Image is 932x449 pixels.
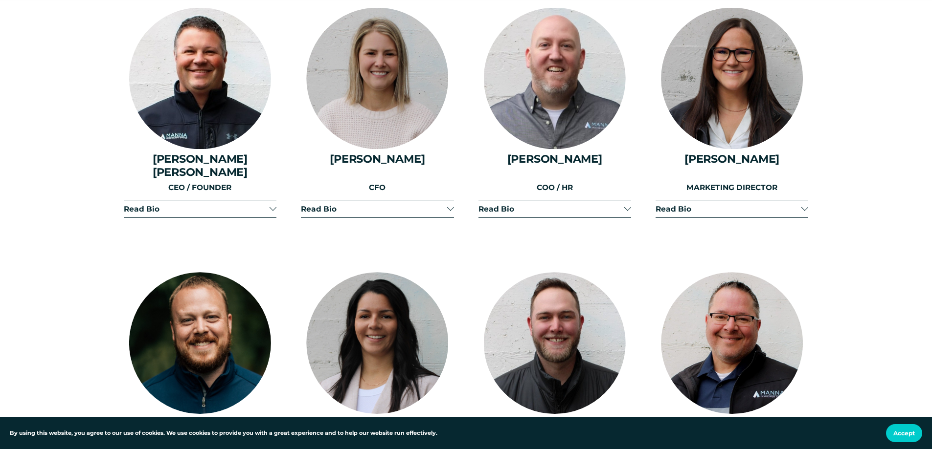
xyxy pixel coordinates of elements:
[656,152,808,165] h4: [PERSON_NAME]
[478,182,631,194] p: COO / HR
[886,424,922,442] button: Accept
[656,204,801,214] span: Read Bio
[478,152,631,165] h4: [PERSON_NAME]
[124,200,276,217] button: Read Bio
[656,200,808,217] button: Read Bio
[478,200,631,217] button: Read Bio
[656,182,808,194] p: MARKETING DIRECTOR
[301,204,447,214] span: Read Bio
[301,182,454,194] p: CFO
[301,152,454,165] h4: [PERSON_NAME]
[124,152,276,178] h4: [PERSON_NAME] [PERSON_NAME]
[301,200,454,217] button: Read Bio
[478,204,624,214] span: Read Bio
[124,182,276,194] p: CEO / FOUNDER
[893,429,915,437] span: Accept
[10,429,437,438] p: By using this website, you agree to our use of cookies. We use cookies to provide you with a grea...
[124,204,270,214] span: Read Bio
